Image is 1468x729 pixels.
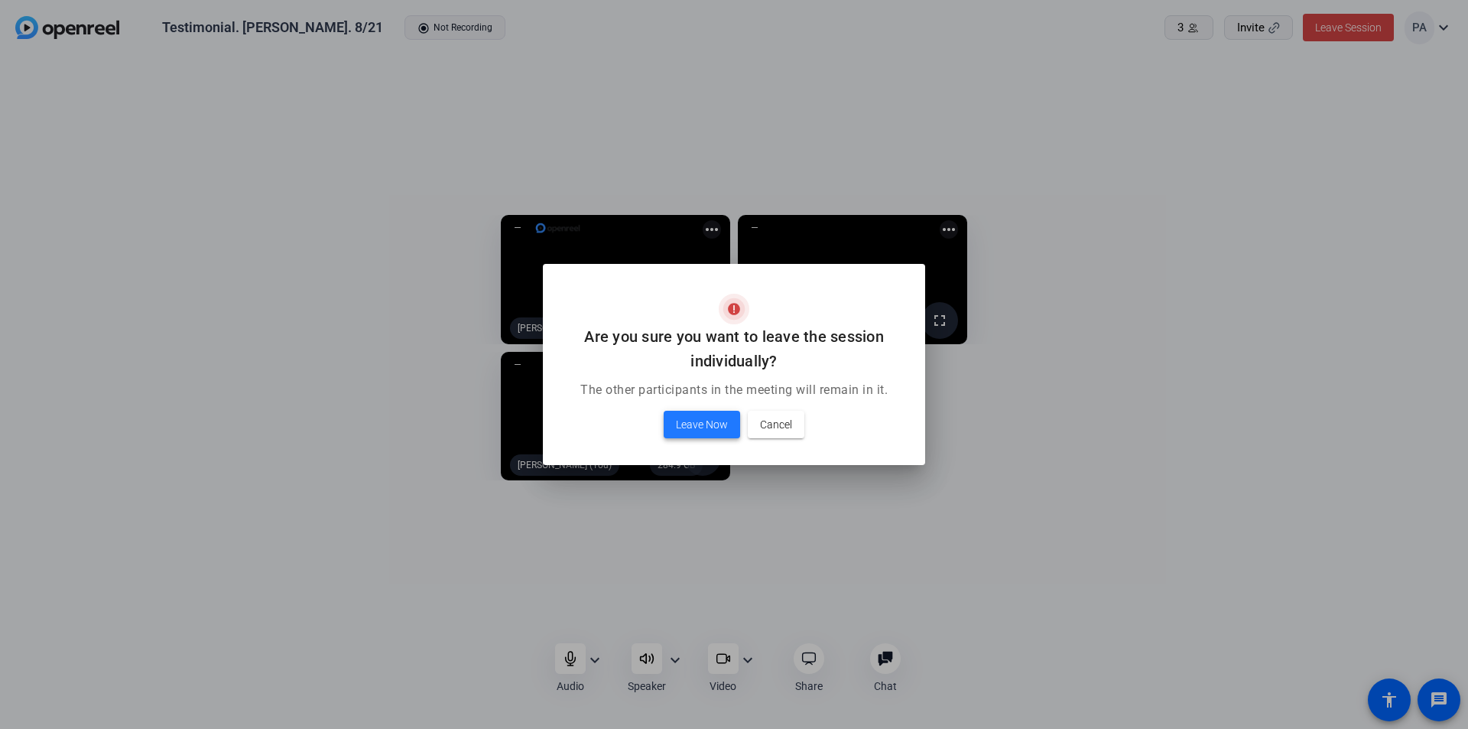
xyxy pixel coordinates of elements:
span: Leave Now [676,415,728,434]
h2: Are you sure you want to leave the session individually? [561,324,907,373]
p: The other participants in the meeting will remain in it. [561,381,907,399]
button: Leave Now [664,411,740,438]
button: Cancel [748,411,804,438]
span: Cancel [760,415,792,434]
